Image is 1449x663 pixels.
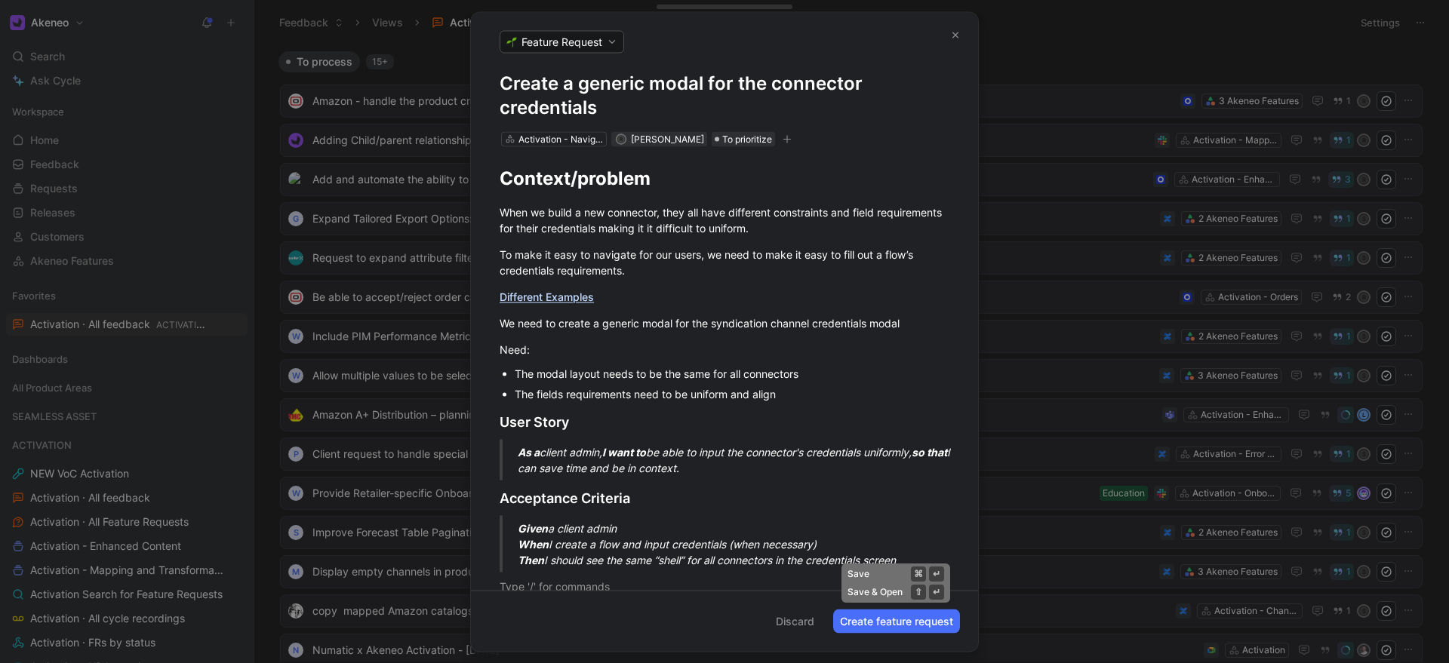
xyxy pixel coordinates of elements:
[500,290,594,302] a: Different Examples
[631,133,704,144] span: [PERSON_NAME]
[518,520,968,567] div: a client admin I create a flow and input credentials (when necessary) I should see the same “shel...
[912,445,947,458] strong: so that
[521,34,602,49] span: Feature Request
[500,167,651,189] strong: Context/problem
[500,315,949,330] div: We need to create a generic modal for the syndication channel credentials modal
[518,537,549,550] strong: When
[712,131,775,146] div: To prioritize
[500,204,949,235] div: When we build a new connector, they all have different constraints and field requirements for the...
[602,445,646,458] strong: I want to
[500,411,949,431] div: User Story
[518,131,603,146] div: Activation - Navigation & UX
[515,385,949,401] div: The fields requirements need to be uniform and align
[518,553,544,566] strong: Then
[506,36,517,47] img: 🌱
[500,487,949,508] div: Acceptance Criteria
[722,131,772,146] span: To prioritize
[833,609,960,633] button: Create feature request
[769,609,821,633] button: Discard
[500,246,949,278] div: To make it easy to navigate for our users, we need to make it easy to fill out a flow’s credentia...
[500,341,949,357] div: Need:
[518,444,968,475] div: client admin, be able to input the connector's credentials uniformly, I can save time and be in c...
[515,365,949,381] div: The modal layout needs to be the same for all connectors
[617,134,625,143] div: R
[500,71,949,119] h1: Create a generic modal for the connector credentials
[518,521,548,534] strong: Given
[518,445,540,458] strong: As a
